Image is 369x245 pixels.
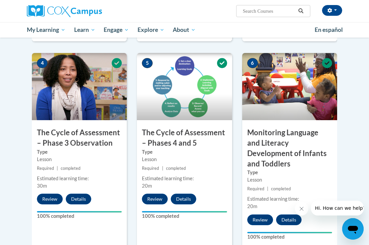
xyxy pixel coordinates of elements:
span: 5 [142,58,153,68]
a: Explore [133,22,169,38]
span: 20m [142,183,152,189]
input: Search Courses [242,7,296,15]
span: Learn [74,26,95,34]
label: Type [142,148,227,156]
span: 30m [37,183,47,189]
span: Required [142,166,159,171]
label: 100% completed [37,212,122,220]
button: Account Settings [322,5,342,16]
h3: The Cycle of Assessment – Phase 3 Observation [32,128,127,148]
span: En español [315,26,343,33]
label: Type [247,169,332,176]
button: Review [247,214,273,225]
button: Review [37,194,63,204]
span: Hi. How can we help? [4,5,54,10]
a: About [169,22,200,38]
span: 4 [37,58,48,68]
button: Search [296,7,306,15]
span: Engage [104,26,129,34]
span: | [57,166,58,171]
label: Type [37,148,122,156]
button: Details [66,194,91,204]
span: completed [166,166,186,171]
span: Required [247,186,264,191]
span: 6 [247,58,258,68]
div: Your progress [247,232,332,233]
div: Estimated learning time: [37,175,122,182]
a: Engage [99,22,133,38]
div: Estimated learning time: [247,195,332,203]
button: Details [276,214,302,225]
label: 100% completed [142,212,227,220]
span: My Learning [27,26,65,34]
span: Required [37,166,54,171]
span: | [267,186,268,191]
span: | [162,166,163,171]
a: Cox Campus [27,5,125,17]
img: Cox Campus [27,5,102,17]
div: Your progress [142,211,227,212]
a: My Learning [22,22,70,38]
button: Details [171,194,196,204]
label: 100% completed [247,233,332,241]
span: 20m [247,203,257,209]
span: Explore [138,26,164,34]
button: Review [142,194,168,204]
div: Lesson [142,156,227,163]
span: completed [271,186,291,191]
a: Learn [70,22,100,38]
div: Lesson [37,156,122,163]
iframe: Close message [295,202,308,215]
span: completed [61,166,81,171]
a: En español [310,23,347,37]
div: Lesson [247,176,332,184]
h3: The Cycle of Assessment – Phases 4 and 5 [137,128,232,148]
iframe: Message from company [311,201,364,215]
div: Your progress [37,211,122,212]
div: Main menu [22,22,347,38]
img: Course Image [137,53,232,120]
iframe: Button to launch messaging window [342,218,364,240]
h3: Monitoring Language and Literacy Development of Infants and Toddlers [242,128,337,169]
div: Estimated learning time: [142,175,227,182]
img: Course Image [242,53,337,120]
img: Course Image [32,53,127,120]
span: About [173,26,196,34]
